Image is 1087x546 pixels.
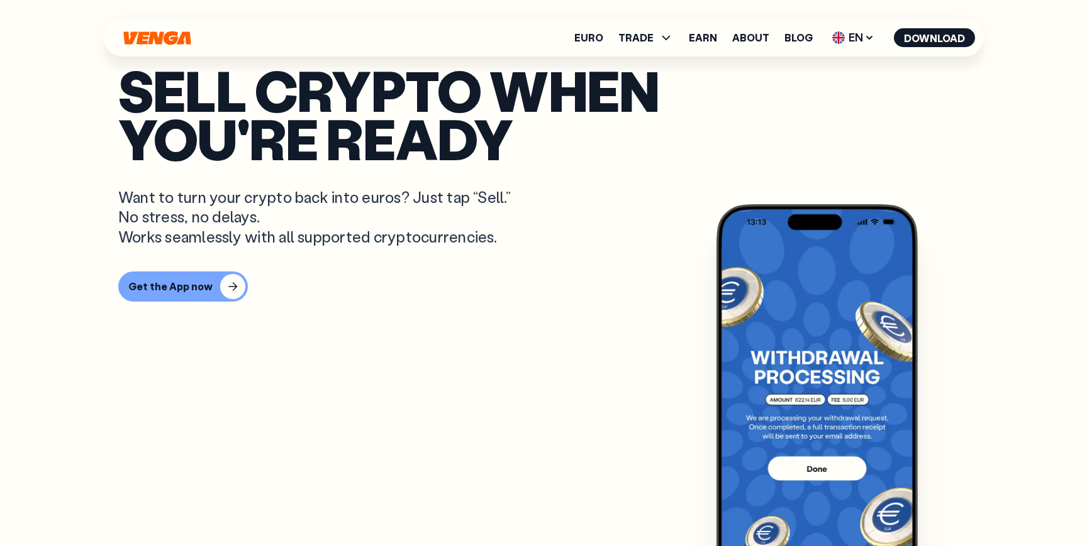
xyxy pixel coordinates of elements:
[894,28,975,47] button: Download
[118,271,969,302] a: Get the App now
[618,33,654,43] span: TRADE
[128,280,213,293] div: Get the App now
[574,33,603,43] a: Euro
[118,66,969,162] p: Sell crypto when you're ready
[122,31,192,45] svg: Home
[118,187,516,246] p: Want to turn your crypto back into euros? Just tap “Sell.” No stress, no delays. Works seamlessly...
[828,28,879,48] span: EN
[832,31,845,44] img: flag-uk
[618,30,674,45] span: TRADE
[118,271,248,302] button: Get the App now
[732,33,769,43] a: About
[689,33,717,43] a: Earn
[784,33,813,43] a: Blog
